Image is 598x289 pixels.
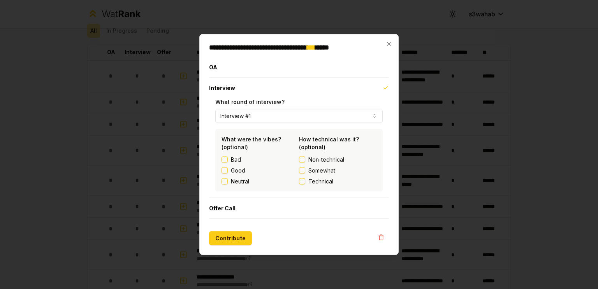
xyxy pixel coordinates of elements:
[299,178,305,185] button: Technical
[231,167,245,174] label: Good
[231,178,249,185] label: Neutral
[209,231,252,245] button: Contribute
[299,167,305,174] button: Somewhat
[222,136,281,150] label: What were the vibes? (optional)
[299,157,305,163] button: Non-technical
[308,156,344,164] span: Non-technical
[209,78,389,98] button: Interview
[215,99,285,105] label: What round of interview?
[209,198,389,219] button: Offer Call
[231,156,241,164] label: Bad
[308,167,335,174] span: Somewhat
[209,57,389,78] button: OA
[209,98,389,198] div: Interview
[308,178,333,185] span: Technical
[299,136,359,150] label: How technical was it? (optional)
